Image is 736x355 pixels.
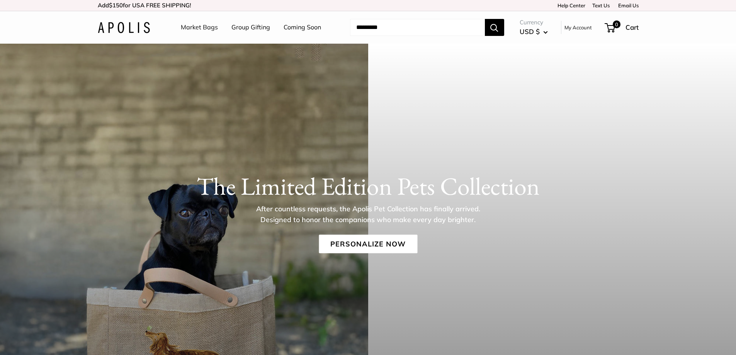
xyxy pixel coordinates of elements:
[592,2,610,8] a: Text Us
[98,171,639,200] h1: The Limited Edition Pets Collection
[555,2,585,8] a: Help Center
[109,2,123,9] span: $150
[520,17,548,28] span: Currency
[319,234,417,253] a: Personalize Now
[520,27,540,36] span: USD $
[485,19,504,36] button: Search
[626,23,639,31] span: Cart
[615,2,639,8] a: Email Us
[520,25,548,38] button: USD $
[605,21,639,34] a: 0 Cart
[612,20,620,28] span: 0
[284,22,321,33] a: Coming Soon
[243,203,494,225] p: After countless requests, the Apolis Pet Collection has finally arrived. Designed to honor the co...
[231,22,270,33] a: Group Gifting
[350,19,485,36] input: Search...
[181,22,218,33] a: Market Bags
[98,22,150,33] img: Apolis
[564,23,592,32] a: My Account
